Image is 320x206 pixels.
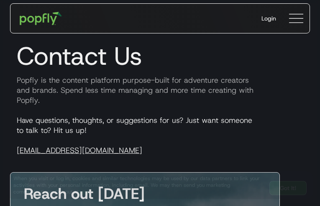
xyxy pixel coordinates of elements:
[79,188,89,195] a: here
[261,14,276,23] div: Login
[255,8,283,29] a: Login
[10,115,310,155] p: Have questions, thoughts, or suggestions for us? Just want someone to talk to? Hit us up!
[14,6,68,31] a: home
[10,41,310,71] h1: Contact Us
[13,175,263,195] div: When you visit or log in, cookies and similar technologies may be used by our data partners to li...
[269,181,307,195] a: Got It!
[17,145,142,155] a: [EMAIL_ADDRESS][DOMAIN_NAME]
[10,75,310,105] p: Popfly is the content platform purpose-built for adventure creators and brands. Spend less time m...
